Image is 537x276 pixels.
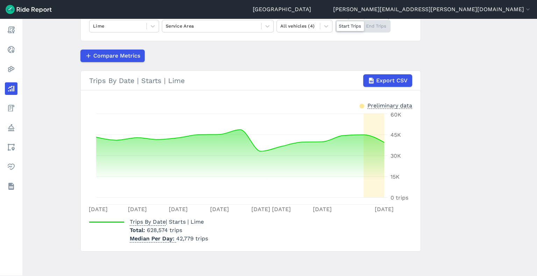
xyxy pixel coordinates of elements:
p: 42,779 trips [130,234,208,243]
div: Trips By Date | Starts | Lime [89,74,412,87]
tspan: [DATE] [375,206,394,212]
a: Datasets [5,180,17,193]
a: Fees [5,102,17,114]
a: Heatmaps [5,63,17,75]
a: Realtime [5,43,17,56]
tspan: [DATE] [210,206,229,212]
span: | Starts | Lime [130,218,204,225]
a: Report [5,24,17,36]
span: 628,574 trips [147,227,182,233]
a: Areas [5,141,17,154]
tspan: [DATE] [89,206,108,212]
tspan: [DATE] [128,206,147,212]
tspan: 15K [391,173,400,180]
a: Health [5,161,17,173]
tspan: [DATE] [169,206,188,212]
span: Compare Metrics [93,52,140,60]
tspan: [DATE] [251,206,270,212]
tspan: [DATE] [272,206,291,212]
img: Ride Report [6,5,52,14]
span: Export CSV [376,76,408,85]
tspan: 60K [391,111,401,118]
tspan: [DATE] [313,206,332,212]
button: Export CSV [363,74,412,87]
span: Median Per Day [130,233,176,243]
button: Compare Metrics [80,50,145,62]
tspan: 30K [391,152,401,159]
a: Analyze [5,82,17,95]
div: Preliminary data [367,102,412,109]
a: Policy [5,121,17,134]
tspan: 0 trips [391,194,408,201]
a: [GEOGRAPHIC_DATA] [253,5,311,14]
span: Trips By Date [130,216,166,226]
span: Total [130,227,147,233]
tspan: 45K [391,132,401,138]
button: [PERSON_NAME][EMAIL_ADDRESS][PERSON_NAME][DOMAIN_NAME] [333,5,531,14]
